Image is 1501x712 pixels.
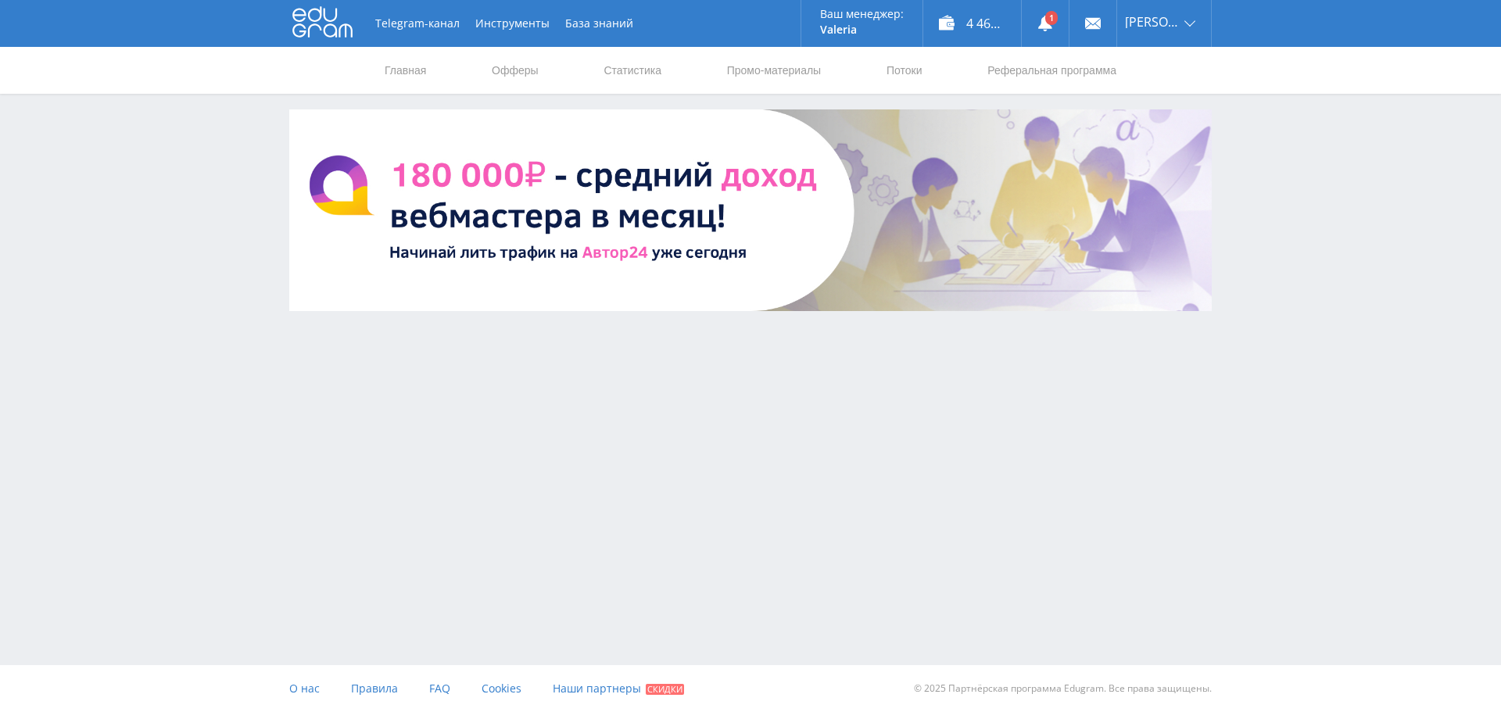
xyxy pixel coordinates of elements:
[289,109,1212,311] img: BannerAvtor24
[351,665,398,712] a: Правила
[429,665,450,712] a: FAQ
[289,681,320,696] span: О нас
[383,47,428,94] a: Главная
[1125,16,1180,28] span: [PERSON_NAME]
[602,47,663,94] a: Статистика
[553,681,641,696] span: Наши партнеры
[820,8,904,20] p: Ваш менеджер:
[482,665,521,712] a: Cookies
[885,47,924,94] a: Потоки
[553,665,684,712] a: Наши партнеры Скидки
[986,47,1118,94] a: Реферальная программа
[429,681,450,696] span: FAQ
[646,684,684,695] span: Скидки
[820,23,904,36] p: Valeria
[758,665,1212,712] div: © 2025 Партнёрская программа Edugram. Все права защищены.
[490,47,540,94] a: Офферы
[725,47,822,94] a: Промо-материалы
[482,681,521,696] span: Cookies
[351,681,398,696] span: Правила
[289,665,320,712] a: О нас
